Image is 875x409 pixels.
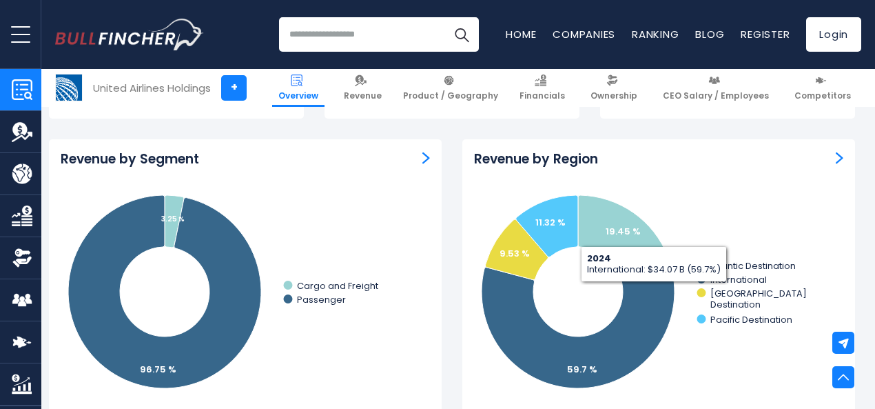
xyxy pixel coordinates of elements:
[297,279,378,292] text: Cargo and Freight
[161,214,185,224] tspan: 3.25 %
[535,216,566,229] text: 11.32 %
[272,69,325,107] a: Overview
[657,69,775,107] a: CEO Salary / Employees
[836,151,843,164] a: Revenue by Region
[741,27,790,41] a: Register
[344,90,382,101] span: Revenue
[663,90,769,101] span: CEO Salary / Employees
[422,151,430,164] a: Revenue by Segment
[297,293,346,306] text: Passenger
[632,27,679,41] a: Ranking
[606,225,641,238] text: 19.45 %
[584,69,644,107] a: Ownership
[444,17,479,52] button: Search
[806,17,861,52] a: Login
[403,90,498,101] span: Product / Geography
[553,27,615,41] a: Companies
[93,80,211,96] div: United Airlines Holdings
[710,313,792,326] text: Pacific Destination
[474,151,598,168] h3: Revenue by Region
[710,273,767,286] text: International
[278,90,318,101] span: Overview
[710,287,807,311] text: [GEOGRAPHIC_DATA] Destination
[513,69,571,107] a: Financials
[56,74,82,101] img: UAL logo
[567,363,597,376] text: 59.7 %
[12,248,32,268] img: Ownership
[710,259,796,272] text: Atlantic Destination
[788,69,857,107] a: Competitors
[500,247,530,260] text: 9.53 %
[55,19,204,50] img: Bullfincher logo
[506,27,536,41] a: Home
[61,151,199,168] h3: Revenue by Segment
[55,19,203,50] a: Go to homepage
[221,75,247,101] a: +
[338,69,388,107] a: Revenue
[397,69,504,107] a: Product / Geography
[140,363,176,376] tspan: 96.75 %
[794,90,851,101] span: Competitors
[590,90,637,101] span: Ownership
[519,90,565,101] span: Financials
[695,27,724,41] a: Blog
